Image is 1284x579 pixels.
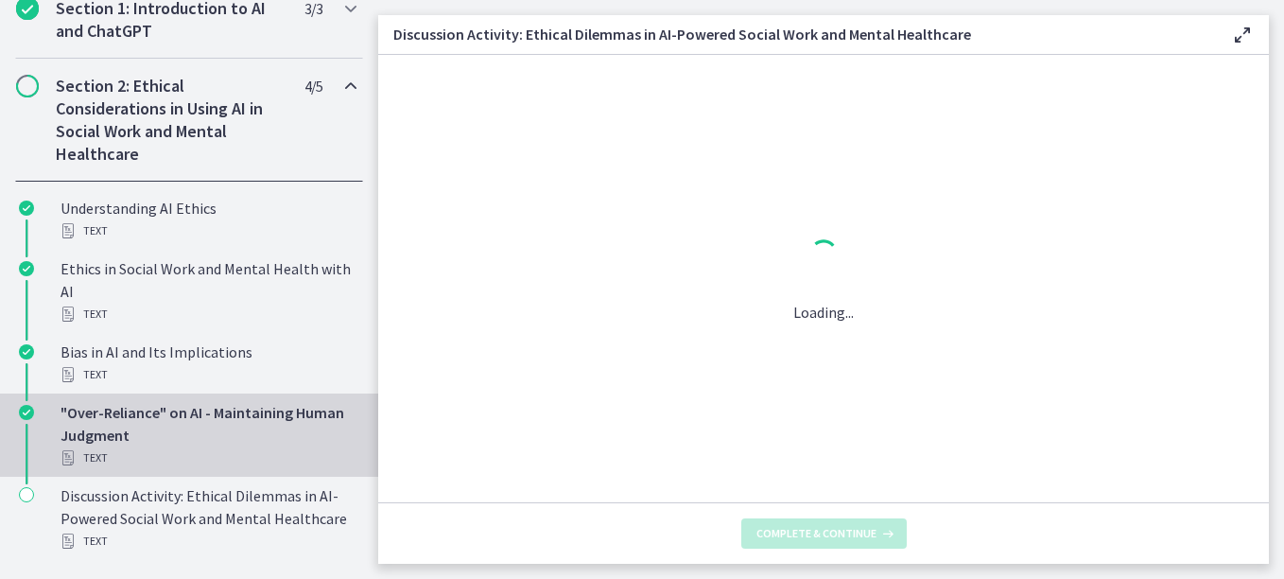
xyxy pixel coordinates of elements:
div: Text [61,530,356,553]
div: "Over-Reliance" on AI - Maintaining Human Judgment [61,401,356,469]
h3: Discussion Activity: Ethical Dilemmas in AI-Powered Social Work and Mental Healthcare [393,23,1201,45]
div: Understanding AI Ethics [61,197,356,242]
button: Complete & continue [741,518,907,549]
div: Ethics in Social Work and Mental Health with AI [61,257,356,325]
span: Complete & continue [756,526,876,541]
span: 4 / 5 [304,75,322,97]
i: Completed [19,344,34,360]
div: Text [61,303,356,325]
div: Text [61,447,356,469]
div: Text [61,363,356,386]
p: Loading... [793,301,854,324]
div: Discussion Activity: Ethical Dilemmas in AI-Powered Social Work and Mental Healthcare [61,484,356,553]
i: Completed [19,201,34,216]
div: Bias in AI and Its Implications [61,341,356,386]
h2: Section 2: Ethical Considerations in Using AI in Social Work and Mental Healthcare [56,75,286,166]
div: Text [61,219,356,242]
i: Completed [19,261,34,276]
div: 1 [793,235,854,278]
i: Completed [19,405,34,420]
